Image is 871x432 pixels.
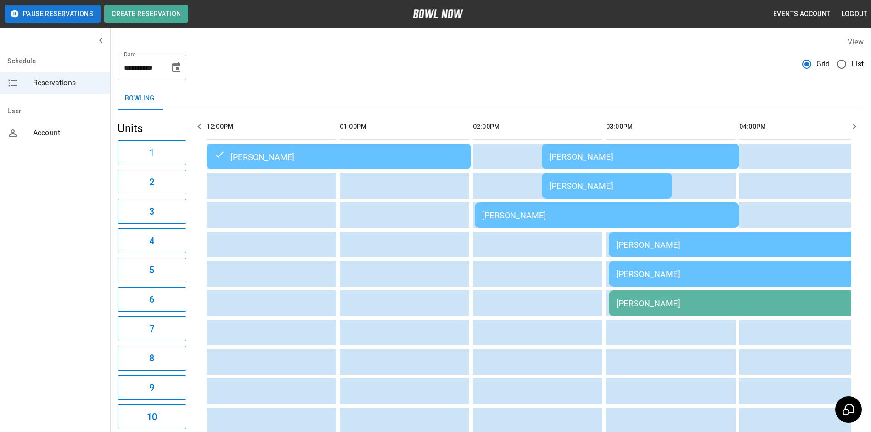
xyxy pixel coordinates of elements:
div: [PERSON_NAME] [616,299,866,308]
div: [PERSON_NAME] [616,240,866,249]
button: 7 [118,316,186,341]
h6: 8 [149,351,154,366]
button: 9 [118,375,186,400]
h6: 6 [149,292,154,307]
span: List [851,59,864,70]
th: 03:00PM [606,114,736,140]
h6: 7 [149,321,154,336]
button: Events Account [770,6,834,22]
h6: 3 [149,204,154,219]
div: [PERSON_NAME] [214,151,464,162]
button: 1 [118,140,186,165]
h6: 2 [149,175,154,189]
button: Logout [838,6,871,22]
h5: Units [118,121,186,136]
span: Grid [816,59,830,70]
img: logo [413,9,463,18]
button: Choose date, selected date is Aug 23, 2025 [167,58,185,77]
div: [PERSON_NAME] [616,269,866,279]
label: View [848,38,864,46]
h6: 9 [149,380,154,395]
button: 4 [118,228,186,253]
button: 2 [118,170,186,194]
button: Create Reservation [104,5,188,23]
span: Account [33,127,103,138]
button: Bowling [118,88,162,110]
div: inventory tabs [118,88,864,110]
button: 5 [118,258,186,282]
th: 12:00PM [207,114,336,140]
div: [PERSON_NAME] [549,181,665,191]
th: 02:00PM [473,114,602,140]
h6: 4 [149,233,154,248]
button: Pause Reservations [5,5,101,23]
button: 3 [118,199,186,224]
span: Reservations [33,78,103,89]
button: 6 [118,287,186,312]
div: [PERSON_NAME] [549,152,732,161]
div: [PERSON_NAME] [482,210,732,220]
button: 8 [118,346,186,371]
h6: 1 [149,145,154,160]
button: 10 [118,404,186,429]
h6: 5 [149,263,154,277]
h6: 10 [147,410,157,424]
th: 01:00PM [340,114,469,140]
